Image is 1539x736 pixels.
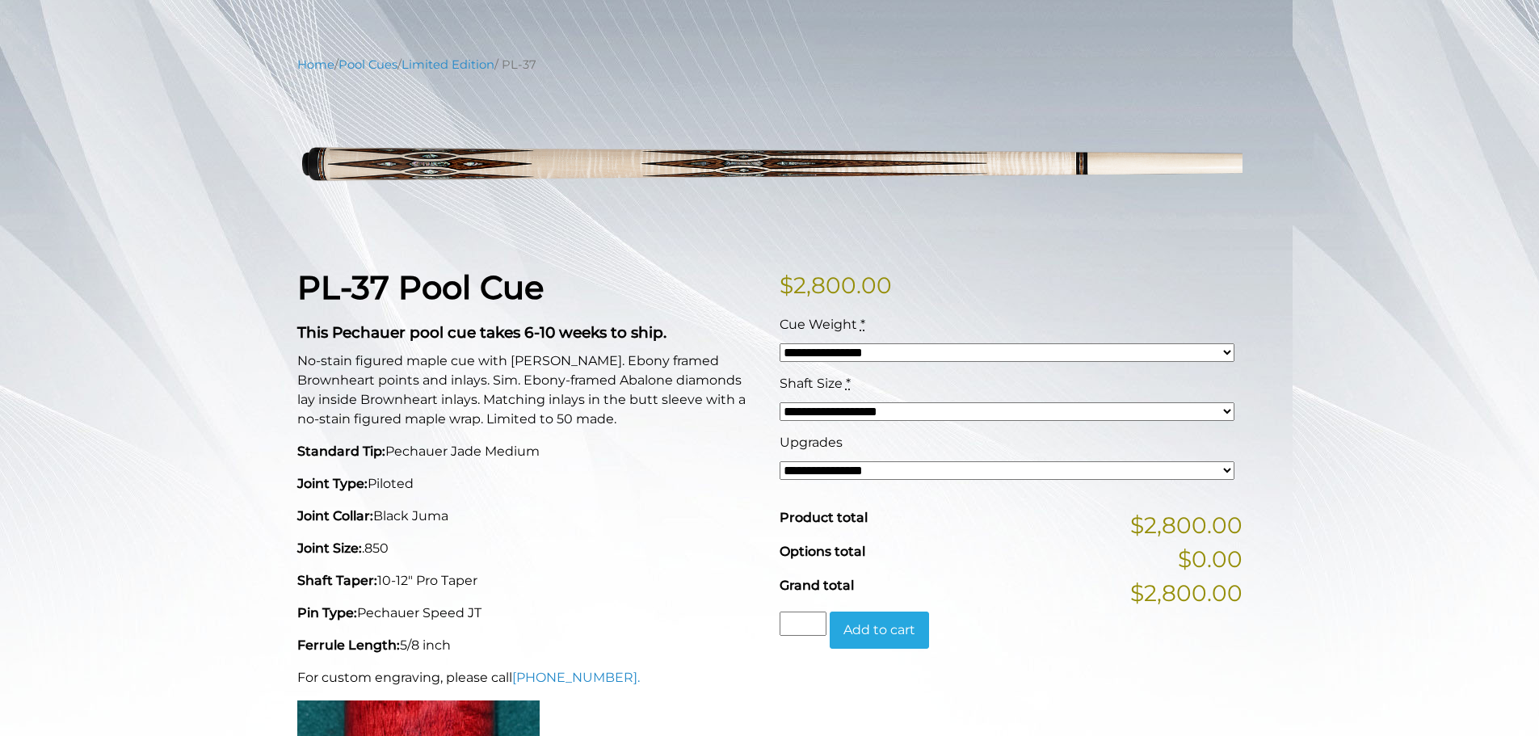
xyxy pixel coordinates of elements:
a: Limited Edition [402,57,494,72]
strong: PL-37 Pool Cue [297,267,544,307]
strong: Shaft Taper: [297,573,377,588]
p: Piloted [297,474,760,494]
button: Add to cart [830,612,929,649]
abbr: required [860,317,865,332]
span: Cue Weight [780,317,857,332]
p: Pechauer Jade Medium [297,442,760,461]
p: 10-12" Pro Taper [297,571,760,591]
p: Pechauer Speed JT [297,604,760,623]
span: Product total [780,510,868,525]
strong: Standard Tip: [297,444,385,459]
input: Product quantity [780,612,826,636]
p: 5/8 inch [297,636,760,655]
strong: Joint Size: [297,540,362,556]
p: .850 [297,539,760,558]
span: $2,800.00 [1130,508,1243,542]
a: [PHONE_NUMBER]. [512,670,640,685]
abbr: required [846,376,851,391]
strong: Joint Type: [297,476,368,491]
span: $ [780,271,793,299]
span: Grand total [780,578,854,593]
strong: This Pechauer pool cue takes 6-10 weeks to ship. [297,323,666,342]
p: Black Juma [297,507,760,526]
span: $2,800.00 [1130,576,1243,610]
span: Shaft Size [780,376,843,391]
strong: Joint Collar: [297,508,373,524]
strong: Pin Type: [297,605,357,620]
a: Home [297,57,334,72]
nav: Breadcrumb [297,56,1243,74]
p: No-stain figured maple cue with [PERSON_NAME]. Ebony framed Brownheart points and inlays. Sim. Eb... [297,351,760,429]
img: pl-37.png [297,86,1243,243]
bdi: 2,800.00 [780,271,892,299]
span: Upgrades [780,435,843,450]
p: For custom engraving, please call [297,668,760,688]
span: $0.00 [1178,542,1243,576]
span: Options total [780,544,865,559]
strong: Ferrule Length: [297,637,400,653]
a: Pool Cues [338,57,397,72]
